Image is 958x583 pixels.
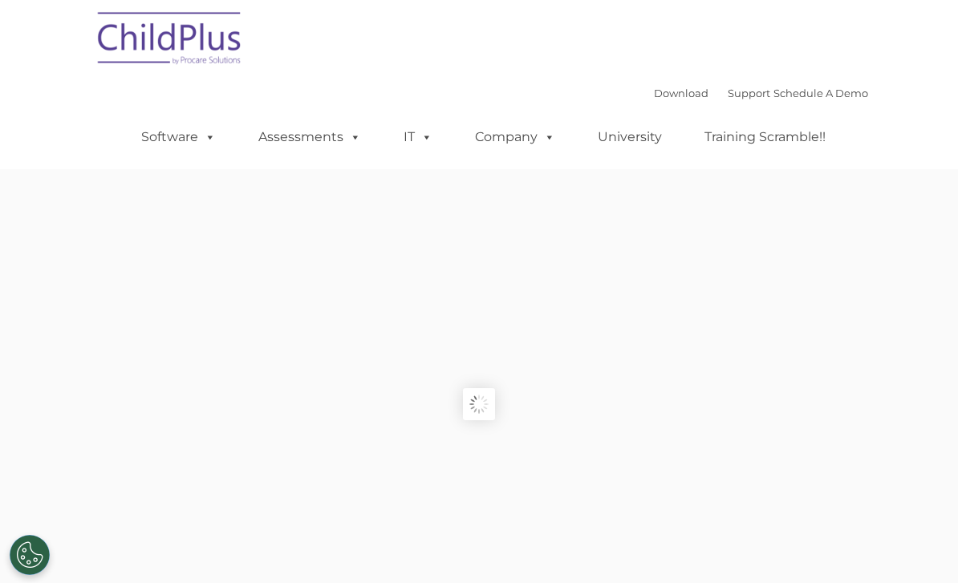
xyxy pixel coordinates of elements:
a: Schedule A Demo [773,87,868,99]
a: IT [388,121,449,153]
a: Software [125,121,232,153]
a: University [582,121,678,153]
a: Assessments [242,121,377,153]
button: Cookies Settings [10,535,50,575]
a: Support [728,87,770,99]
img: ChildPlus by Procare Solutions [90,1,250,81]
a: Company [459,121,571,153]
a: Download [654,87,708,99]
font: | [654,87,868,99]
a: Training Scramble!! [688,121,842,153]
